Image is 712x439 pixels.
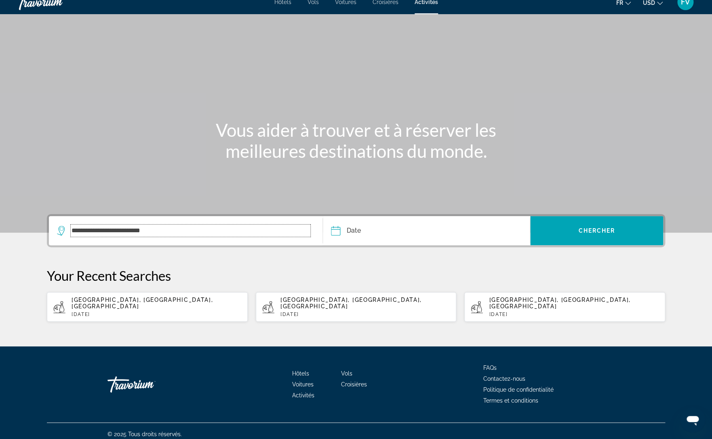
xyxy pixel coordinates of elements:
div: Search widget [49,216,663,245]
iframe: Bouton de lancement de la fenêtre de messagerie [680,407,706,433]
button: [GEOGRAPHIC_DATA], [GEOGRAPHIC_DATA], [GEOGRAPHIC_DATA][DATE] [256,292,457,322]
span: [GEOGRAPHIC_DATA], [GEOGRAPHIC_DATA], [GEOGRAPHIC_DATA] [280,297,422,310]
a: Vols [341,370,352,377]
a: Travorium [107,372,188,397]
a: Hôtels [292,370,309,377]
button: Date [331,216,530,245]
p: [DATE] [72,312,241,317]
span: © 2025 Tous droits réservés. [107,431,182,437]
button: [GEOGRAPHIC_DATA], [GEOGRAPHIC_DATA], [GEOGRAPHIC_DATA][DATE] [464,292,665,322]
span: [GEOGRAPHIC_DATA], [GEOGRAPHIC_DATA], [GEOGRAPHIC_DATA] [72,297,213,310]
span: [GEOGRAPHIC_DATA], [GEOGRAPHIC_DATA], [GEOGRAPHIC_DATA] [489,297,630,310]
button: Chercher [530,216,663,245]
a: Politique de confidentialité [483,386,554,393]
a: Croisières [341,381,367,388]
a: FAQs [483,365,497,371]
h1: Vous aider à trouver et à réserver les meilleures destinations du monde. [204,119,508,161]
button: [GEOGRAPHIC_DATA], [GEOGRAPHIC_DATA], [GEOGRAPHIC_DATA][DATE] [47,292,248,322]
span: Chercher [578,227,615,234]
p: [DATE] [489,312,659,317]
a: Termes et conditions [483,397,538,404]
a: Voitures [292,381,314,388]
a: Activités [292,392,314,399]
p: [DATE] [280,312,450,317]
p: Your Recent Searches [47,267,665,284]
a: Contactez-nous [483,375,525,382]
